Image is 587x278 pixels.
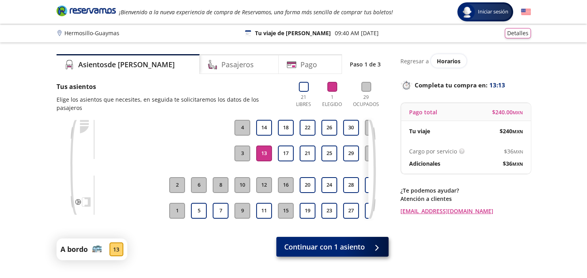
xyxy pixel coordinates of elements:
p: Elige los asientos que necesites, en seguida te solicitaremos los datos de los pasajeros [57,95,285,112]
button: 9 [234,203,250,219]
p: Paso 1 de 3 [350,60,381,68]
p: 21 Libres [293,94,315,108]
button: 33 [365,146,381,161]
button: 23 [321,203,337,219]
button: Detalles [505,28,531,38]
p: Cargo por servicio [409,147,457,155]
h4: Pago [300,59,317,70]
button: 1 [169,203,185,219]
button: 22 [300,120,315,136]
i: Brand Logo [57,5,116,17]
button: 3 [234,146,250,161]
p: Pago total [409,108,437,116]
button: 34 [365,120,381,136]
button: English [521,7,531,17]
a: Brand Logo [57,5,116,19]
p: Regresar a [400,57,429,65]
span: $ 240.00 [492,108,523,116]
button: 12 [256,177,272,193]
button: 10 [234,177,250,193]
h4: Pasajeros [221,59,254,70]
span: Continuar con 1 asiento [284,242,365,252]
p: Adicionales [409,159,440,168]
p: Hermosillo - Guaymas [64,29,119,37]
div: Regresar a ver horarios [400,54,531,68]
button: 16 [278,177,294,193]
em: ¡Bienvenido a la nueva experiencia de compra de Reservamos, una forma más sencilla de comprar tus... [119,8,393,16]
button: 26 [321,120,337,136]
button: 6 [191,177,207,193]
p: Completa tu compra en : [400,79,531,91]
p: 29 Ocupados [350,94,383,108]
p: A bordo [60,244,88,255]
p: 1 Elegido [320,94,344,108]
button: 28 [343,177,359,193]
p: ¿Te podemos ayudar? [400,186,531,195]
button: 29 [343,146,359,161]
button: 13 [256,146,272,161]
small: MXN [512,161,523,167]
button: Continuar con 1 asiento [276,237,389,257]
button: 4 [234,120,250,136]
button: 5 [191,203,207,219]
button: 30 [343,120,359,136]
span: $ 36 [504,147,523,155]
small: MXN [513,149,523,155]
span: 13:13 [489,81,505,90]
button: 14 [256,120,272,136]
button: 27 [343,203,359,219]
button: 21 [300,146,315,161]
div: 13 [109,242,123,256]
span: $ 36 [503,159,523,168]
button: 19 [300,203,315,219]
button: 2 [169,177,185,193]
p: Tu viaje [409,127,430,135]
button: 24 [321,177,337,193]
button: 20 [300,177,315,193]
button: 18 [278,120,294,136]
h4: Asientos de [PERSON_NAME] [78,59,175,70]
p: Atención a clientes [400,195,531,203]
button: 15 [278,203,294,219]
a: [EMAIL_ADDRESS][DOMAIN_NAME] [400,207,531,215]
span: $ 240 [500,127,523,135]
button: 31 [365,203,381,219]
p: Tu viaje de [PERSON_NAME] [255,29,331,37]
p: Tus asientos [57,82,285,91]
span: Horarios [437,57,461,65]
small: MXN [512,129,523,134]
small: MXN [513,110,523,115]
button: 7 [213,203,228,219]
span: Iniciar sesión [475,8,512,16]
p: 09:40 AM [DATE] [335,29,379,37]
button: 11 [256,203,272,219]
button: 32 [365,177,381,193]
button: 25 [321,146,337,161]
button: 17 [278,146,294,161]
button: 8 [213,177,228,193]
